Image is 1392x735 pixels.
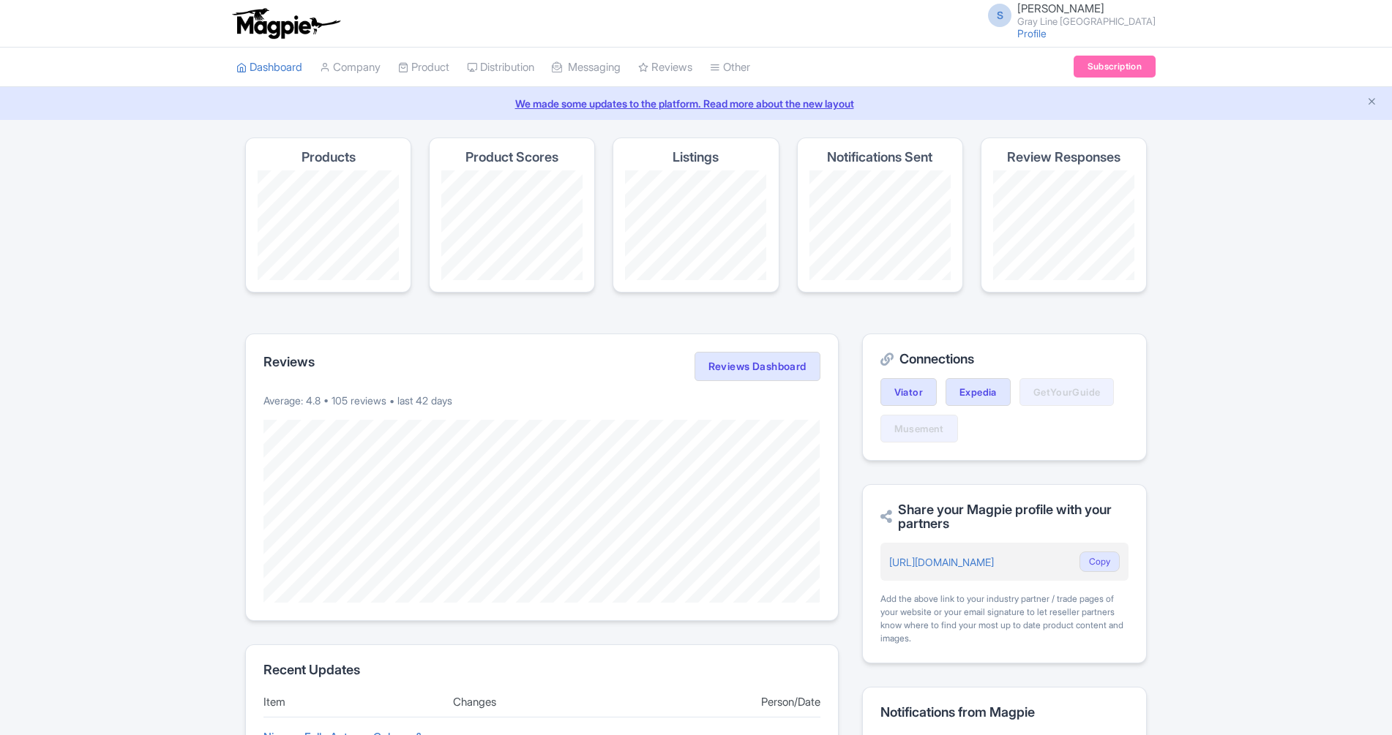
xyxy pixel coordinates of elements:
[889,556,994,568] a: [URL][DOMAIN_NAME]
[880,415,958,442] a: Musement
[1017,27,1047,39] a: Profile
[988,4,1011,27] span: S
[9,96,1383,111] a: We made some updates to the platform. Read more about the new layout
[302,150,356,165] h4: Products
[1017,1,1104,15] span: [PERSON_NAME]
[880,378,937,406] a: Viator
[710,48,750,88] a: Other
[263,663,820,677] h2: Recent Updates
[880,352,1129,366] h2: Connections
[880,592,1129,645] div: Add the above link to your industry partner / trade pages of your website or your email signature...
[880,502,1129,532] h2: Share your Magpie profile with your partners
[453,694,631,711] div: Changes
[398,48,449,88] a: Product
[1017,17,1156,26] small: Gray Line [GEOGRAPHIC_DATA]
[1074,56,1156,78] a: Subscription
[236,48,302,88] a: Dashboard
[467,48,534,88] a: Distribution
[946,378,1011,406] a: Expedia
[263,355,315,369] h2: Reviews
[552,48,621,88] a: Messaging
[1019,378,1115,406] a: GetYourGuide
[979,3,1156,26] a: S [PERSON_NAME] Gray Line [GEOGRAPHIC_DATA]
[465,150,558,165] h4: Product Scores
[229,7,343,39] img: logo-ab69f6fb50320c5b225c76a69d11143b.png
[1079,551,1120,572] button: Copy
[880,705,1129,720] h2: Notifications from Magpie
[827,150,932,165] h4: Notifications Sent
[263,393,820,408] p: Average: 4.8 • 105 reviews • last 42 days
[673,150,719,165] h4: Listings
[643,694,820,711] div: Person/Date
[695,352,820,381] a: Reviews Dashboard
[320,48,381,88] a: Company
[263,694,441,711] div: Item
[1007,150,1120,165] h4: Review Responses
[638,48,692,88] a: Reviews
[1366,94,1377,111] button: Close announcement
